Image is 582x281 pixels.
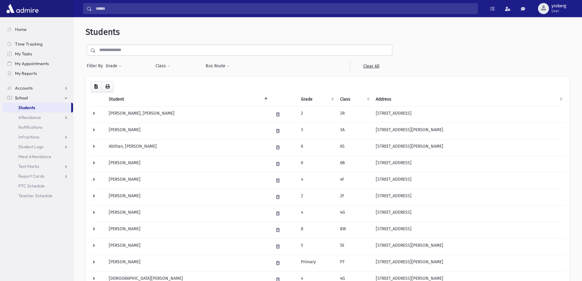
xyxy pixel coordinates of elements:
[18,173,44,179] span: Report Cards
[336,123,372,139] td: 3A
[336,106,372,123] td: 2R
[18,144,43,150] span: Student Logs
[2,59,73,68] a: My Appointments
[297,255,336,271] td: Primary
[336,172,372,189] td: 4F
[551,4,566,9] span: yroberg
[105,172,270,189] td: [PERSON_NAME]
[15,95,28,101] span: School
[372,106,565,123] td: [STREET_ADDRESS]
[2,113,73,122] a: Attendance
[336,222,372,238] td: 8W
[372,172,565,189] td: [STREET_ADDRESS]
[18,105,35,110] span: Students
[336,238,372,255] td: 5E
[18,154,51,159] span: Meal Attendance
[101,81,114,92] button: Print
[2,103,71,113] a: Students
[297,189,336,205] td: 2
[297,106,336,123] td: 2
[372,205,565,222] td: [STREET_ADDRESS]
[2,181,73,191] a: PTC Schedule
[15,27,27,32] span: Home
[2,24,73,34] a: Home
[372,189,565,205] td: [STREET_ADDRESS]
[2,93,73,103] a: School
[297,222,336,238] td: 8
[297,139,336,156] td: 6
[105,92,270,106] th: Student: activate to sort column descending
[2,39,73,49] a: Time Tracking
[105,255,270,271] td: [PERSON_NAME]
[18,115,41,120] span: Attendance
[18,164,39,169] span: Test Marks
[86,27,120,37] span: Students
[336,255,372,271] td: PT
[2,132,73,142] a: Infractions
[90,81,102,92] button: CSV
[372,238,565,255] td: [STREET_ADDRESS][PERSON_NAME]
[372,123,565,139] td: [STREET_ADDRESS][PERSON_NAME]
[105,238,270,255] td: [PERSON_NAME]
[372,222,565,238] td: [STREET_ADDRESS]
[15,61,49,66] span: My Appointments
[105,61,122,72] button: Grade
[372,156,565,172] td: [STREET_ADDRESS]
[2,122,73,132] a: Notifications
[87,63,105,69] span: Filter By
[372,92,565,106] th: Address: activate to sort column ascending
[105,139,270,156] td: Abittan, [PERSON_NAME]
[336,205,372,222] td: 4G
[105,222,270,238] td: [PERSON_NAME]
[15,41,42,47] span: Time Tracking
[336,139,372,156] td: 6S
[297,156,336,172] td: 6
[18,193,53,198] span: Teacher Schedule
[2,191,73,201] a: Teacher Schedule
[2,161,73,171] a: Test Marks
[155,61,170,72] button: Class
[15,85,33,91] span: Accounts
[92,3,478,14] input: Search
[372,139,565,156] td: [STREET_ADDRESS][PERSON_NAME]
[105,156,270,172] td: [PERSON_NAME]
[297,238,336,255] td: 5
[15,51,32,57] span: My Tasks
[350,61,392,72] a: Clear All
[18,124,42,130] span: Notifications
[297,123,336,139] td: 3
[5,2,40,15] img: AdmirePro
[336,156,372,172] td: 6B
[2,152,73,161] a: Meal Attendance
[2,49,73,59] a: My Tasks
[105,189,270,205] td: [PERSON_NAME]
[2,83,73,93] a: Accounts
[105,106,270,123] td: [PERSON_NAME], [PERSON_NAME]
[205,61,230,72] button: Bus Route
[297,92,336,106] th: Grade: activate to sort column ascending
[2,171,73,181] a: Report Cards
[336,189,372,205] td: 2F
[2,68,73,78] a: My Reports
[2,142,73,152] a: Student Logs
[297,172,336,189] td: 4
[297,205,336,222] td: 4
[372,255,565,271] td: [STREET_ADDRESS][PERSON_NAME]
[105,205,270,222] td: [PERSON_NAME]
[15,71,37,76] span: My Reports
[18,134,39,140] span: Infractions
[551,9,566,13] span: User
[18,183,45,189] span: PTC Schedule
[336,92,372,106] th: Class: activate to sort column ascending
[105,123,270,139] td: [PERSON_NAME]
